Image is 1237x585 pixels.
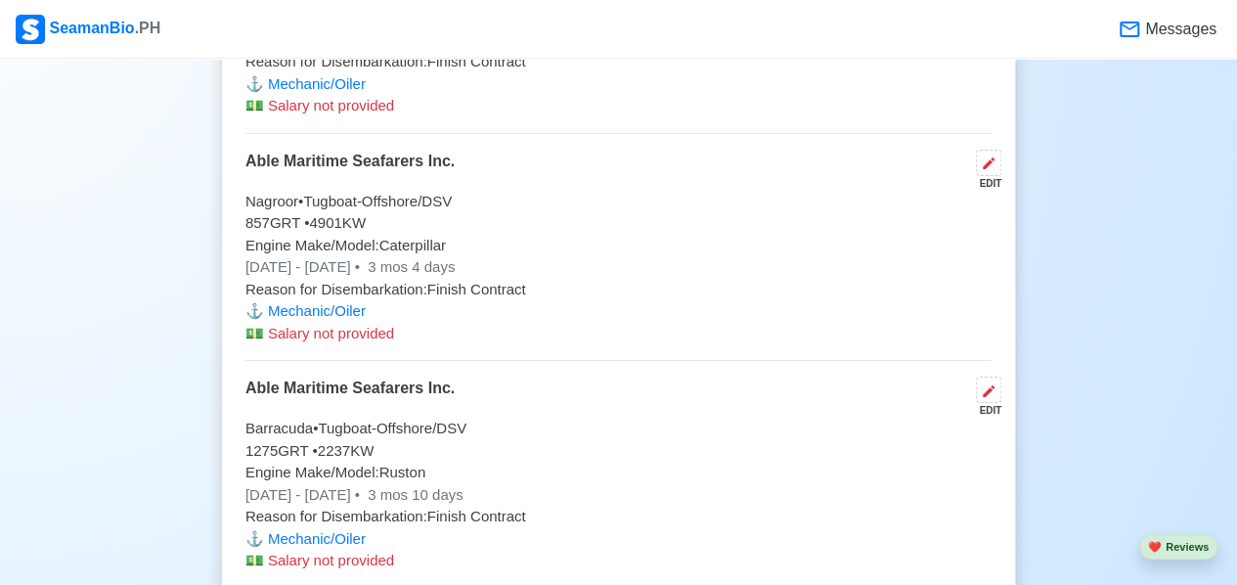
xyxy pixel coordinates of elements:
[245,73,992,96] p: Mechanic/Oiler
[245,97,264,113] span: money
[245,484,992,507] p: [DATE] - [DATE]
[245,528,992,551] p: Mechanic/Oiler
[245,377,455,418] p: Able Maritime Seafarers Inc.
[245,506,992,528] p: Reason for Disembarkation: Finish Contract
[135,20,161,36] span: .PH
[364,258,455,275] span: 3 mos 4 days
[1141,18,1216,41] span: Messages
[245,300,992,323] p: Mechanic/Oiler
[968,176,1001,191] div: EDIT
[245,440,992,463] p: 1275 GRT • 2237 KW
[1139,534,1217,561] button: heartReviews
[245,75,264,92] span: anchor
[268,325,394,341] span: Salary not provided
[245,212,992,235] p: 857 GRT • 4901 KW
[245,325,264,341] span: money
[245,191,992,213] p: Nagroor • Tugboat-Offshore/DSV
[268,552,394,568] span: Salary not provided
[245,462,992,484] p: Engine Make/Model: Ruston
[245,51,992,73] p: Reason for Disembarkation: Finish Contract
[355,486,360,503] span: •
[355,258,360,275] span: •
[364,486,464,503] span: 3 mos 10 days
[268,97,394,113] span: Salary not provided
[968,403,1001,418] div: EDIT
[245,302,264,319] span: anchor
[245,150,455,191] p: Able Maritime Seafarers Inc.
[245,418,992,440] p: Barracuda • Tugboat-Offshore/DSV
[16,15,45,44] img: Logo
[245,530,264,547] span: anchor
[245,552,264,568] span: money
[245,235,992,257] p: Engine Make/Model: Caterpillar
[1148,541,1162,553] span: heart
[245,279,992,301] p: Reason for Disembarkation: Finish Contract
[245,256,992,279] p: [DATE] - [DATE]
[16,15,160,44] div: SeamanBio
